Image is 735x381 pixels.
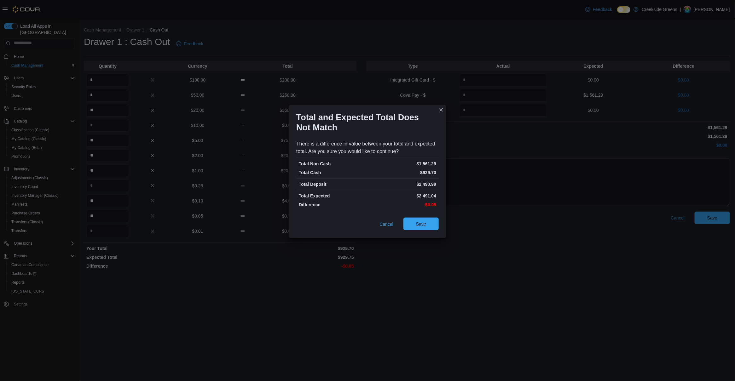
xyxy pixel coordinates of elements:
[369,161,436,167] p: $1,561.29
[369,193,436,199] p: $2,491.04
[296,112,434,133] h1: Total and Expected Total Does Not Match
[379,221,393,227] span: Cancel
[416,221,426,227] span: Save
[369,181,436,187] p: $2,490.99
[299,169,366,176] p: Total Cash
[299,202,366,208] p: Difference
[437,106,445,114] button: Closes this modal window
[299,181,366,187] p: Total Deposit
[377,218,396,230] button: Cancel
[369,202,436,208] p: -$0.05
[403,218,439,230] button: Save
[299,193,366,199] p: Total Expected
[299,161,366,167] p: Total Non Cash
[369,169,436,176] p: $929.70
[296,140,439,155] div: There is a difference in value between your total and expected total. Are you sure you would like...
